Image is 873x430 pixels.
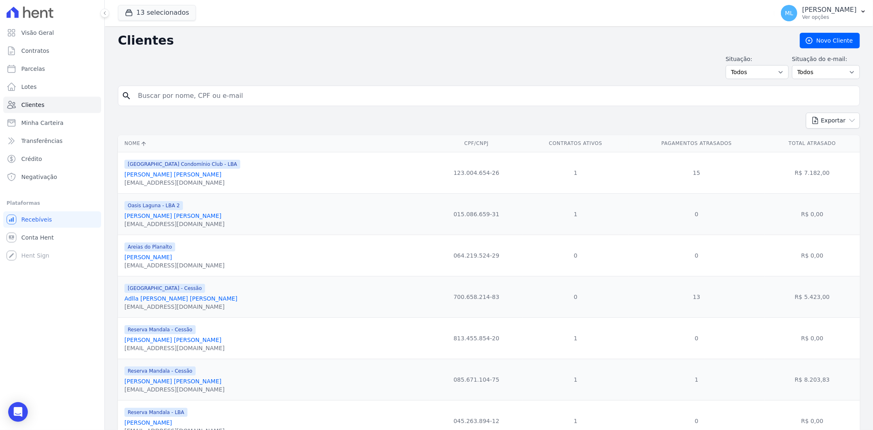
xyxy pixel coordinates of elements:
[3,151,101,167] a: Crédito
[124,337,221,343] a: [PERSON_NAME] [PERSON_NAME]
[765,317,860,359] td: R$ 0,00
[523,359,629,400] td: 1
[629,235,765,276] td: 0
[21,137,63,145] span: Transferências
[21,119,63,127] span: Minha Carteira
[124,160,240,169] span: [GEOGRAPHIC_DATA] Condomínio Club - LBA
[21,215,52,224] span: Recebíveis
[629,135,765,152] th: Pagamentos Atrasados
[523,317,629,359] td: 1
[124,213,221,219] a: [PERSON_NAME] [PERSON_NAME]
[124,284,205,293] span: [GEOGRAPHIC_DATA] - Cessão
[726,55,789,63] label: Situação:
[523,235,629,276] td: 0
[629,276,765,317] td: 13
[800,33,860,48] a: Novo Cliente
[3,115,101,131] a: Minha Carteira
[124,220,225,228] div: [EMAIL_ADDRESS][DOMAIN_NAME]
[629,317,765,359] td: 0
[21,173,57,181] span: Negativação
[765,152,860,193] td: R$ 7.182,00
[3,43,101,59] a: Contratos
[124,378,221,385] a: [PERSON_NAME] [PERSON_NAME]
[21,233,54,242] span: Conta Hent
[21,155,42,163] span: Crédito
[523,276,629,317] td: 0
[3,169,101,185] a: Negativação
[124,295,237,302] a: Adlla [PERSON_NAME] [PERSON_NAME]
[802,6,857,14] p: [PERSON_NAME]
[133,88,856,104] input: Buscar por nome, CPF ou e-mail
[21,83,37,91] span: Lotes
[124,242,175,251] span: Areias do Planalto
[523,135,629,152] th: Contratos Ativos
[7,198,98,208] div: Plataformas
[3,79,101,95] a: Lotes
[8,402,28,422] div: Open Intercom Messenger
[765,359,860,400] td: R$ 8.203,83
[124,179,240,187] div: [EMAIL_ADDRESS][DOMAIN_NAME]
[430,317,523,359] td: 813.455.854-20
[124,344,225,352] div: [EMAIL_ADDRESS][DOMAIN_NAME]
[21,65,45,73] span: Parcelas
[3,97,101,113] a: Clientes
[124,303,237,311] div: [EMAIL_ADDRESS][DOMAIN_NAME]
[774,2,873,25] button: ML [PERSON_NAME] Ver opções
[124,419,172,426] a: [PERSON_NAME]
[430,276,523,317] td: 700.658.214-83
[430,359,523,400] td: 085.671.104-75
[118,135,430,152] th: Nome
[3,229,101,246] a: Conta Hent
[3,211,101,228] a: Recebíveis
[430,193,523,235] td: 015.086.659-31
[523,193,629,235] td: 1
[802,14,857,20] p: Ver opções
[124,367,196,376] span: Reserva Mandala - Cessão
[765,235,860,276] td: R$ 0,00
[765,193,860,235] td: R$ 0,00
[118,5,196,20] button: 13 selecionados
[3,25,101,41] a: Visão Geral
[629,193,765,235] td: 0
[21,29,54,37] span: Visão Geral
[124,408,187,417] span: Reserva Mandala - LBA
[785,10,793,16] span: ML
[21,47,49,55] span: Contratos
[122,91,131,101] i: search
[124,325,196,334] span: Reserva Mandala - Cessão
[3,133,101,149] a: Transferências
[124,171,221,178] a: [PERSON_NAME] [PERSON_NAME]
[118,33,787,48] h2: Clientes
[629,152,765,193] td: 15
[430,152,523,193] td: 123.004.654-26
[430,235,523,276] td: 064.219.524-29
[523,152,629,193] td: 1
[430,135,523,152] th: CPF/CNPJ
[792,55,860,63] label: Situação do e-mail:
[124,385,225,394] div: [EMAIL_ADDRESS][DOMAIN_NAME]
[124,254,172,260] a: [PERSON_NAME]
[124,261,225,269] div: [EMAIL_ADDRESS][DOMAIN_NAME]
[765,276,860,317] td: R$ 5.423,00
[21,101,44,109] span: Clientes
[765,135,860,152] th: Total Atrasado
[3,61,101,77] a: Parcelas
[806,113,860,129] button: Exportar
[124,201,183,210] span: Oasis Laguna - LBA 2
[629,359,765,400] td: 1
